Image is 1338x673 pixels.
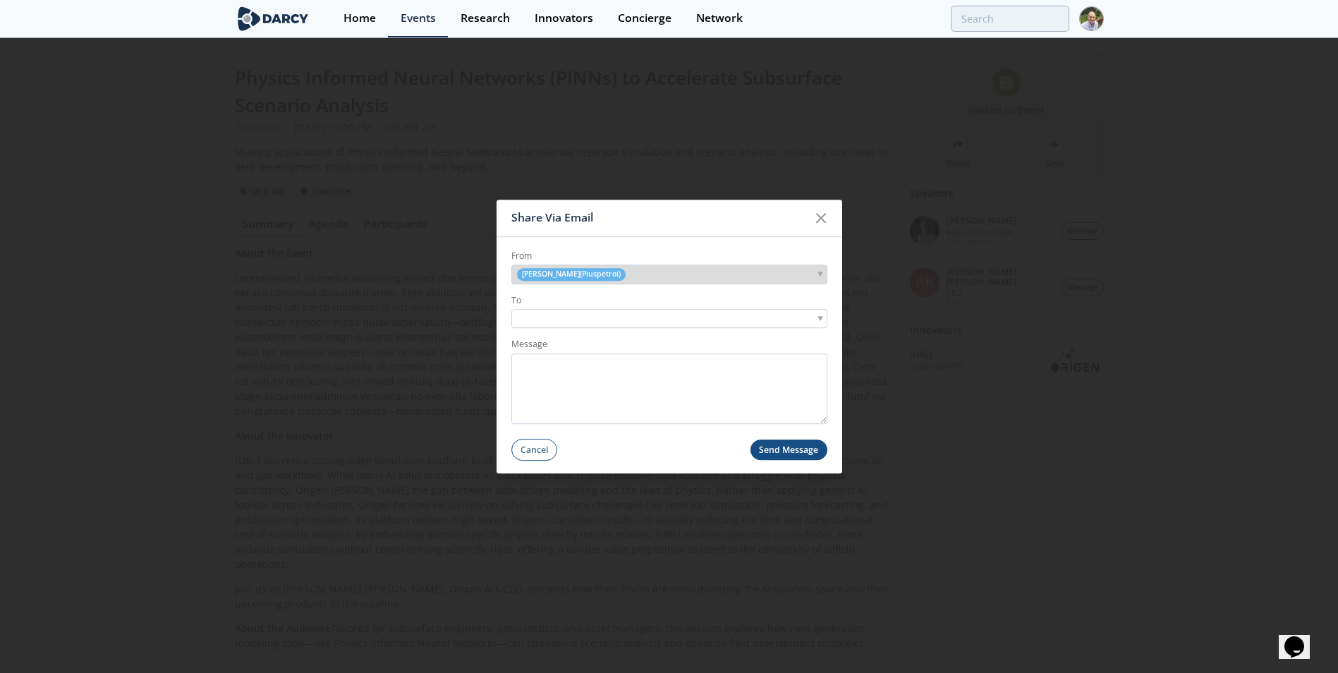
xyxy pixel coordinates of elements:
label: To [511,294,827,307]
div: Share Via Email [511,205,808,231]
label: From [511,250,827,262]
iframe: chat widget [1279,617,1324,659]
div: Innovators [535,13,593,24]
div: [PERSON_NAME](Pluspetrol) [511,265,827,284]
input: Advanced Search [951,6,1069,32]
img: Profile [1079,6,1104,31]
button: Send Message [750,439,827,460]
span: [PERSON_NAME] ( Pluspetrol ) [517,269,626,281]
div: Network [696,13,743,24]
label: Message [511,339,827,351]
img: logo-wide.svg [235,6,312,31]
div: Home [343,13,376,24]
div: Research [461,13,510,24]
div: Concierge [618,13,671,24]
button: Cancel [511,439,558,461]
div: Events [401,13,436,24]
